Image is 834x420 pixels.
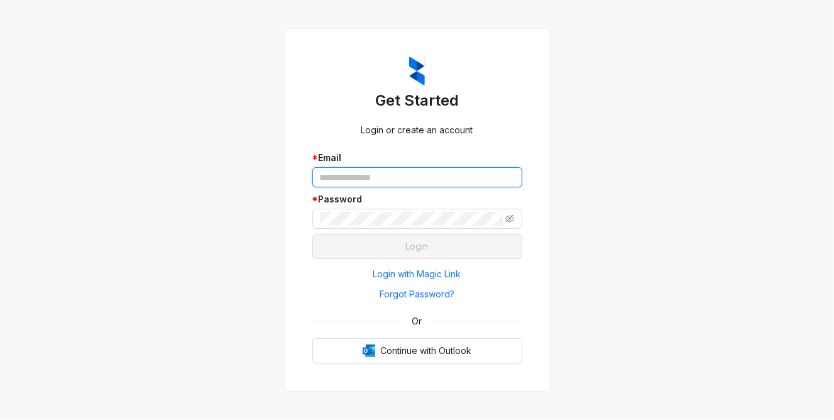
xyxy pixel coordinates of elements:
[380,344,471,358] span: Continue with Outlook
[403,314,431,328] span: Or
[312,338,522,363] button: OutlookContinue with Outlook
[363,345,375,357] img: Outlook
[312,284,522,304] button: Forgot Password?
[312,264,522,284] button: Login with Magic Link
[380,287,454,301] span: Forgot Password?
[312,192,522,206] div: Password
[409,57,425,86] img: ZumaIcon
[312,123,522,137] div: Login or create an account
[312,234,522,259] button: Login
[312,91,522,111] h3: Get Started
[505,214,514,223] span: eye-invisible
[373,267,461,281] span: Login with Magic Link
[312,151,522,165] div: Email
